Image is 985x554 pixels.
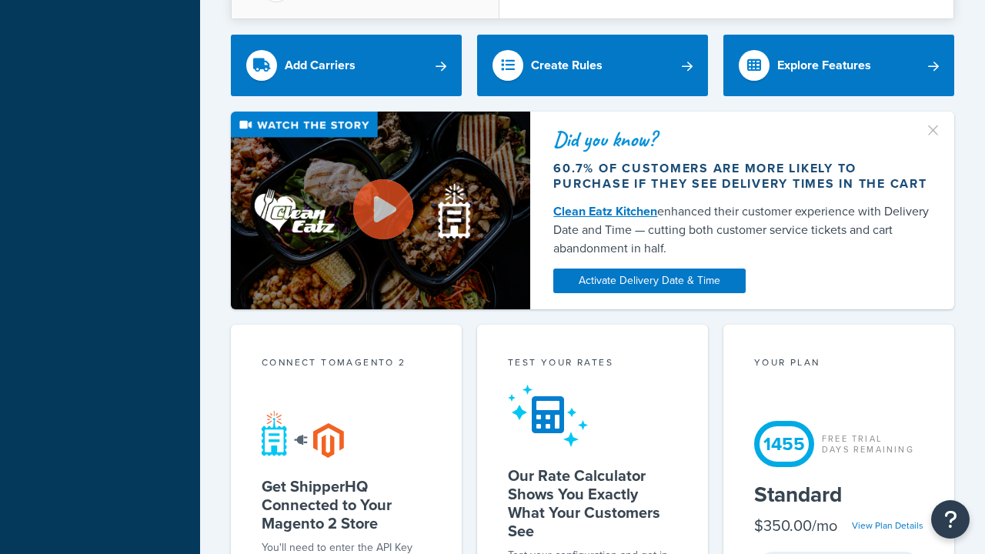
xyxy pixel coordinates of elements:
div: Your Plan [754,355,923,373]
button: Open Resource Center [931,500,970,539]
a: Add Carriers [231,35,462,96]
h5: Standard [754,482,923,507]
div: Add Carriers [285,55,356,76]
a: Clean Eatz Kitchen [553,202,657,220]
div: $350.00/mo [754,515,837,536]
div: Explore Features [777,55,871,76]
div: enhanced their customer experience with Delivery Date and Time — cutting both customer service ti... [553,202,931,258]
div: Test your rates [508,355,677,373]
img: Video thumbnail [231,112,530,309]
a: Activate Delivery Date & Time [553,269,746,293]
img: connect-shq-magento-24cdf84b.svg [262,410,344,458]
a: Create Rules [477,35,708,96]
div: 60.7% of customers are more likely to purchase if they see delivery times in the cart [553,161,931,192]
div: Free Trial Days Remaining [822,433,914,455]
div: 1455 [754,421,814,467]
div: Create Rules [531,55,603,76]
h5: Get ShipperHQ Connected to Your Magento 2 Store [262,477,431,532]
h5: Our Rate Calculator Shows You Exactly What Your Customers See [508,466,677,540]
div: Connect to Magento 2 [262,355,431,373]
div: Did you know? [553,128,931,150]
a: View Plan Details [852,519,923,532]
a: Explore Features [723,35,954,96]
